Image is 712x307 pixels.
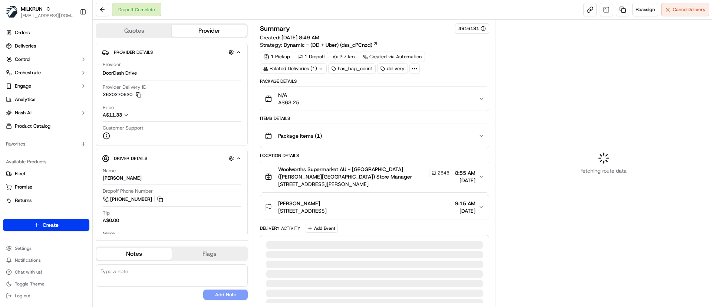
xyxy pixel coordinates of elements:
span: [DATE] [455,207,475,215]
span: Provider Details [114,49,153,55]
button: Chat with us! [3,267,89,277]
a: Returns [6,197,86,204]
div: Items Details [260,115,489,121]
span: Provider [103,61,121,68]
span: Woolworths Supermarket AU - [GEOGRAPHIC_DATA] ([PERSON_NAME][GEOGRAPHIC_DATA]) Store Manager [278,166,427,180]
span: Log out [15,293,30,299]
span: 2848 [438,170,449,176]
button: Log out [3,291,89,301]
button: Quotes [96,25,172,37]
button: Fleet [3,168,89,180]
div: 2.7 km [330,52,358,62]
button: Control [3,53,89,65]
span: DoorDash Drive [103,70,137,76]
div: 1 Dropoff [295,52,328,62]
a: Dynamic - (DD + Uber) (dss_cPCnzd) [284,41,378,49]
button: CancelDelivery [661,3,709,16]
div: Related Deliveries (1) [260,63,327,74]
h3: Summary [260,25,290,32]
span: Price [103,104,114,111]
button: 2620270620 [103,91,141,98]
span: [PHONE_NUMBER] [110,196,152,203]
span: A$11.33 [103,112,122,118]
span: [STREET_ADDRESS][PERSON_NAME] [278,180,452,188]
button: Flags [172,248,247,260]
div: A$0.00 [103,217,119,224]
span: N/A [278,91,299,99]
a: Fleet [6,170,86,177]
span: 8:55 AM [455,169,475,177]
span: Control [15,56,30,63]
button: Package Items (1) [260,124,488,148]
button: Orchestrate [3,67,89,79]
span: Dropoff Phone Number [103,188,153,195]
a: Product Catalog [3,120,89,132]
div: [PERSON_NAME] [103,175,142,182]
div: Available Products [3,156,89,168]
button: N/AA$63.25 [260,87,488,111]
button: Reassign [632,3,658,16]
span: Create [43,221,59,229]
span: 9:15 AM [455,200,475,207]
div: has_bag_count [328,63,376,74]
button: Driver Details [102,152,241,164]
button: [PERSON_NAME][STREET_ADDRESS]9:15 AM[DATE] [260,195,488,219]
button: Provider Details [102,46,241,58]
span: [DATE] 8:49 AM [281,34,319,41]
button: Nash AI [3,107,89,119]
span: [DATE] [455,177,475,184]
span: Engage [15,83,31,89]
button: Toggle Theme [3,279,89,289]
div: Favorites [3,138,89,150]
div: Package Details [260,78,489,84]
button: 4916181 [458,25,486,32]
button: MILKRUN [21,5,43,13]
div: 1 Pickup [260,52,293,62]
button: Promise [3,181,89,193]
a: Deliveries [3,40,89,52]
button: Returns [3,195,89,206]
img: MILKRUN [6,6,18,18]
button: MILKRUNMILKRUN[EMAIL_ADDRESS][DOMAIN_NAME] [3,3,77,21]
span: Product Catalog [15,123,50,130]
span: Driver Details [114,156,147,161]
span: Notifications [15,257,41,263]
span: Created: [260,34,319,41]
a: Promise [6,184,86,190]
span: [PERSON_NAME] [278,200,320,207]
button: A$11.33 [103,112,168,118]
div: Strategy: [260,41,378,49]
span: A$63.25 [278,99,299,106]
button: Woolworths Supermarket AU - [GEOGRAPHIC_DATA] ([PERSON_NAME][GEOGRAPHIC_DATA]) Store Manager2848[... [260,161,488,192]
span: Provider Delivery ID [103,84,146,91]
span: Orders [15,29,30,36]
span: [EMAIL_ADDRESS][DOMAIN_NAME] [21,13,74,19]
span: [STREET_ADDRESS] [278,207,327,215]
div: Delivery Activity [260,225,300,231]
div: Created via Automation [360,52,425,62]
span: Make [103,230,115,237]
button: Notes [96,248,172,260]
span: Promise [15,184,32,190]
span: Returns [15,197,32,204]
span: Tip [103,210,110,216]
span: Cancel Delivery [673,6,706,13]
button: Notifications [3,255,89,265]
span: Dynamic - (DD + Uber) (dss_cPCnzd) [284,41,372,49]
a: Analytics [3,94,89,105]
span: Fetching route data [580,167,627,174]
div: Location Details [260,153,489,159]
span: Deliveries [15,43,36,49]
button: Engage [3,80,89,92]
a: Orders [3,27,89,39]
div: delivery [377,63,408,74]
span: Customer Support [103,125,144,131]
a: [PHONE_NUMBER] [103,195,164,203]
span: Reassign [636,6,655,13]
button: Provider [172,25,247,37]
span: Nash AI [15,110,32,116]
span: Fleet [15,170,26,177]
